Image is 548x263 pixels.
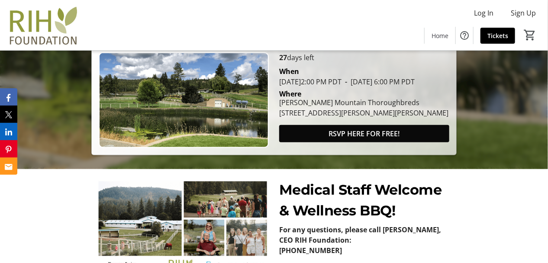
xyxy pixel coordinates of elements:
a: Tickets [480,28,515,44]
img: Campaign CTA Media Photo [99,52,269,148]
p: Medical Staff Welcome & Wellness BBQ! [279,180,451,221]
div: When [279,66,299,77]
button: Cart [522,27,538,43]
span: 27 [279,53,287,62]
button: Log In [467,6,500,20]
p: days left [279,52,449,63]
span: Sign Up [511,8,536,18]
span: [DATE] 6:00 PM PDT [342,77,415,87]
button: Sign Up [504,6,543,20]
span: - [342,77,351,87]
img: Royal Inland Hospital Foundation 's Logo [5,3,82,47]
span: [DATE] 2:00 PM PDT [279,77,342,87]
button: Help [456,27,473,44]
strong: [PHONE_NUMBER] [279,246,342,255]
div: [STREET_ADDRESS][PERSON_NAME][PERSON_NAME] [279,108,448,118]
span: Tickets [487,31,508,40]
span: Log In [474,8,493,18]
div: Where [279,90,301,97]
div: [PERSON_NAME] Mountain Thoroughbreds [279,97,448,108]
span: Home [432,31,448,40]
span: RSVP HERE FOR FREE! [329,128,400,139]
strong: For any questions, please call [PERSON_NAME], CEO RIH Foundation: [279,225,441,245]
button: RSVP HERE FOR FREE! [279,125,449,142]
a: Home [425,28,455,44]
